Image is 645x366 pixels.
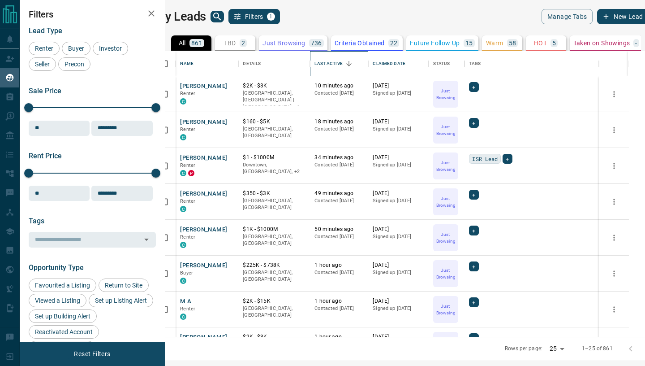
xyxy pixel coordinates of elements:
[243,305,305,319] p: [GEOGRAPHIC_DATA], [GEOGRAPHIC_DATA]
[224,40,236,46] p: TBD
[102,282,146,289] span: Return to Site
[314,261,364,269] p: 1 hour ago
[32,282,93,289] span: Favourited a Listing
[368,51,429,76] div: Claimed Date
[180,261,227,270] button: [PERSON_NAME]
[373,82,424,90] p: [DATE]
[314,82,364,90] p: 10 minutes ago
[635,40,637,46] p: -
[243,161,305,175] p: East End, Toronto
[180,154,227,162] button: [PERSON_NAME]
[243,118,305,126] p: $160 - $5K
[180,314,186,320] div: condos.ca
[465,40,473,46] p: 15
[29,279,96,292] div: Favourited a Listing
[607,303,621,316] button: more
[62,42,90,55] div: Buyer
[469,118,478,128] div: +
[469,297,478,307] div: +
[29,42,60,55] div: Renter
[29,87,61,95] span: Sale Price
[243,197,305,211] p: [GEOGRAPHIC_DATA], [GEOGRAPHIC_DATA]
[180,162,195,168] span: Renter
[29,217,44,225] span: Tags
[472,118,475,127] span: +
[373,233,424,240] p: Signed up [DATE]
[390,40,398,46] p: 22
[180,198,195,204] span: Renter
[32,45,56,52] span: Renter
[472,226,475,235] span: +
[314,305,364,312] p: Contacted [DATE]
[607,159,621,173] button: more
[607,195,621,209] button: more
[29,9,156,20] h2: Filters
[433,51,450,76] div: Status
[243,333,305,341] p: $2K - $3K
[314,126,364,133] p: Contacted [DATE]
[243,154,305,161] p: $1 - $1000M
[472,83,475,91] span: +
[534,40,547,46] p: HOT
[180,242,186,248] div: condos.ca
[29,263,84,272] span: Opportunity Type
[373,333,424,341] p: [DATE]
[469,226,478,235] div: +
[469,82,478,92] div: +
[96,45,125,52] span: Investor
[89,294,153,307] div: Set up Listing Alert
[29,57,56,71] div: Seller
[314,269,364,276] p: Contacted [DATE]
[434,195,457,209] p: Just Browsing
[464,51,599,76] div: Tags
[314,333,364,341] p: 1 hour ago
[314,226,364,233] p: 50 minutes ago
[373,297,424,305] p: [DATE]
[434,303,457,316] p: Just Browsing
[607,231,621,244] button: more
[180,270,193,276] span: Buyer
[180,234,195,240] span: Renter
[542,9,593,24] button: Manage Tabs
[373,269,424,276] p: Signed up [DATE]
[65,45,87,52] span: Buyer
[434,159,457,173] p: Just Browsing
[262,40,305,46] p: Just Browsing
[509,40,516,46] p: 58
[180,306,195,312] span: Renter
[32,328,96,335] span: Reactivated Account
[29,152,62,160] span: Rent Price
[32,313,94,320] span: Set up Building Alert
[29,294,86,307] div: Viewed a Listing
[61,61,87,68] span: Precon
[191,40,202,46] p: 861
[243,190,305,197] p: $350 - $3K
[180,118,227,126] button: [PERSON_NAME]
[188,170,194,176] div: property.ca
[32,61,53,68] span: Seller
[180,82,227,91] button: [PERSON_NAME]
[552,40,556,46] p: 5
[469,333,478,343] div: +
[505,345,542,353] p: Rows per page:
[486,40,503,46] p: Warm
[434,231,457,244] p: Just Browsing
[469,51,481,76] div: Tags
[243,90,305,111] p: Toronto
[314,297,364,305] p: 1 hour ago
[472,262,475,271] span: +
[180,333,227,342] button: [PERSON_NAME]
[434,267,457,280] p: Just Browsing
[32,297,83,304] span: Viewed a Listing
[310,51,368,76] div: Last Active
[373,190,424,197] p: [DATE]
[241,40,245,46] p: 2
[314,233,364,240] p: Contacted [DATE]
[180,278,186,284] div: condos.ca
[180,190,227,198] button: [PERSON_NAME]
[268,13,274,20] span: 1
[314,51,342,76] div: Last Active
[180,134,186,140] div: condos.ca
[180,51,193,76] div: Name
[314,190,364,197] p: 49 minutes ago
